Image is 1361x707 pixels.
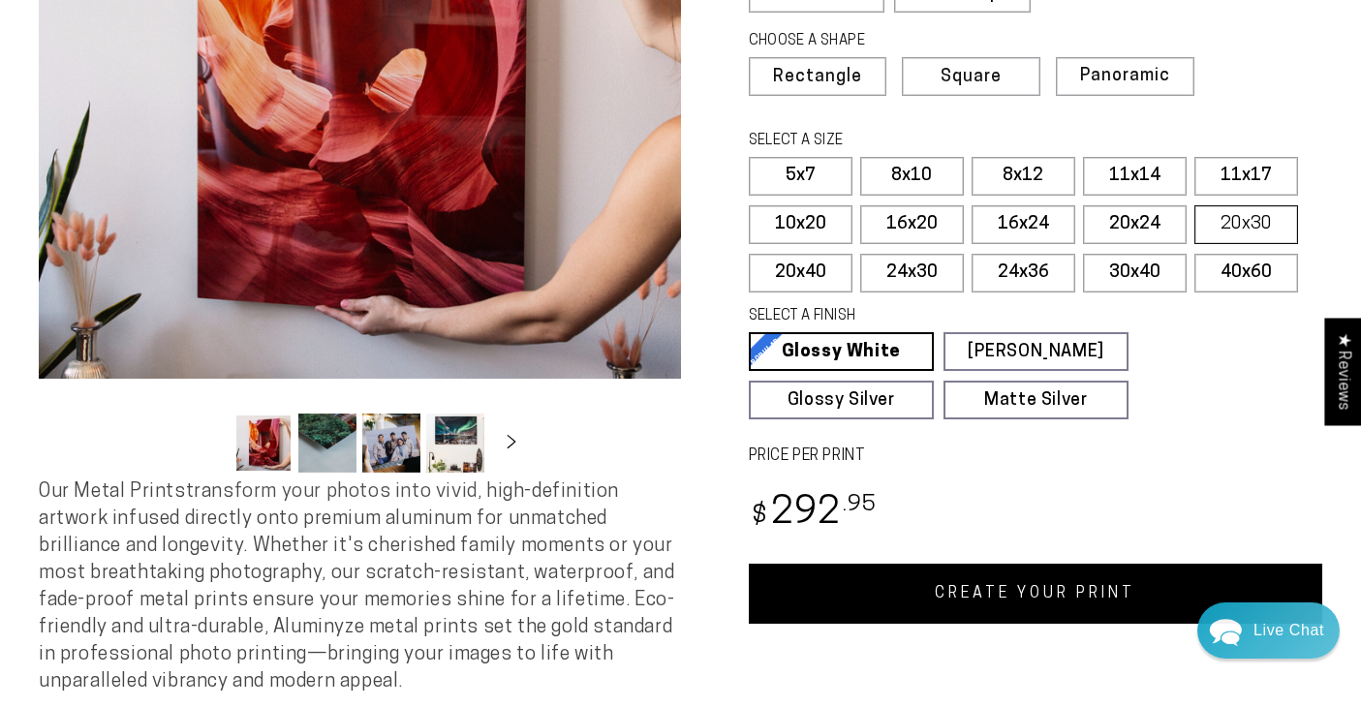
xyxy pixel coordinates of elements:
[426,414,484,473] button: Load image 4 in gallery view
[234,414,293,473] button: Load image 1 in gallery view
[490,421,533,464] button: Slide right
[972,254,1075,292] label: 24x36
[749,157,852,196] label: 5x7
[749,205,852,244] label: 10x20
[749,381,934,419] a: Glossy Silver
[749,564,1323,624] a: CREATE YOUR PRINT
[843,494,878,516] sup: .95
[749,495,878,533] bdi: 292
[186,421,229,464] button: Slide left
[943,381,1129,419] a: Matte Silver
[1253,602,1324,659] div: Contact Us Directly
[860,205,964,244] label: 16x20
[749,332,934,371] a: Glossy White
[1083,157,1187,196] label: 11x14
[298,414,356,473] button: Load image 2 in gallery view
[752,504,768,530] span: $
[749,31,1016,52] legend: CHOOSE A SHAPE
[749,254,852,292] label: 20x40
[972,205,1075,244] label: 16x24
[1083,205,1187,244] label: 20x24
[1194,254,1298,292] label: 40x60
[1080,67,1170,85] span: Panoramic
[749,446,1323,468] label: PRICE PER PRINT
[1197,602,1340,659] div: Chat widget toggle
[1083,254,1187,292] label: 30x40
[860,157,964,196] label: 8x10
[972,157,1075,196] label: 8x12
[943,332,1129,371] a: [PERSON_NAME]
[749,306,1086,327] legend: SELECT A FINISH
[773,69,862,86] span: Rectangle
[1194,157,1298,196] label: 11x17
[1194,205,1298,244] label: 20x30
[860,254,964,292] label: 24x30
[1324,318,1361,425] div: Click to open Judge.me floating reviews tab
[749,131,1086,152] legend: SELECT A SIZE
[39,482,675,692] span: Our Metal Prints transform your photos into vivid, high-definition artwork infused directly onto ...
[941,69,1002,86] span: Square
[362,414,420,473] button: Load image 3 in gallery view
